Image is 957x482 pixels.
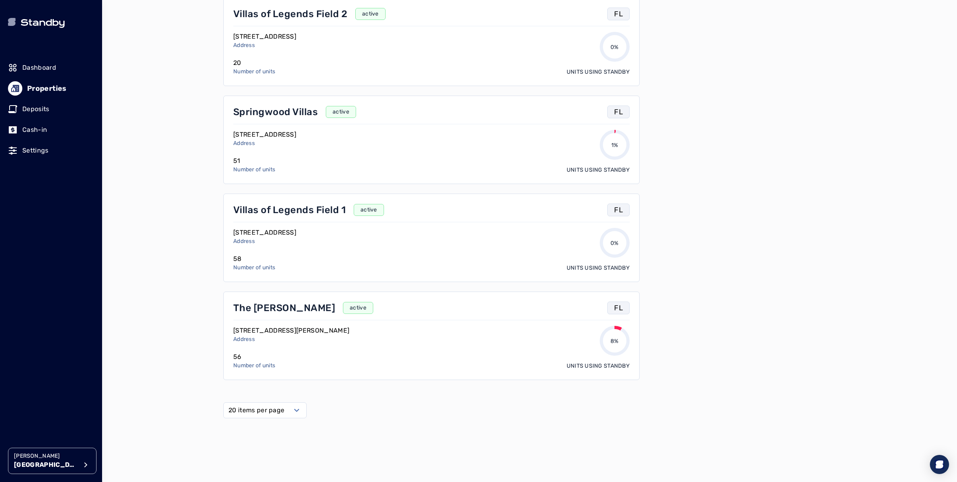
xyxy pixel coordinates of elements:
a: Deposits [8,100,94,118]
p: active [350,304,366,312]
p: active [333,108,349,116]
button: Select open [223,402,307,418]
p: FL [614,204,623,216]
a: Villas of Legends Field 2activeFL [233,8,630,20]
p: Units using Standby [567,68,630,76]
label: 20 items per page [228,406,284,415]
a: Villas of Legends Field 1activeFL [233,204,630,216]
p: 58 [233,254,275,264]
div: Open Intercom Messenger [930,455,949,474]
p: Address [233,335,349,343]
p: Units using Standby [567,362,630,370]
p: [STREET_ADDRESS] [233,228,296,237]
p: [GEOGRAPHIC_DATA] [14,460,78,470]
a: The [PERSON_NAME]activeFL [233,302,630,314]
p: [STREET_ADDRESS][PERSON_NAME] [233,326,349,335]
p: Properties [27,83,67,94]
p: Villas of Legends Field 2 [233,8,347,20]
p: 20 [233,58,275,68]
p: active [360,206,377,214]
p: The [PERSON_NAME] [233,302,335,314]
p: [STREET_ADDRESS] [233,32,296,41]
p: Villas of Legends Field 1 [233,204,346,216]
p: Number of units [233,264,275,272]
p: Cash-in [22,125,47,135]
p: FL [614,302,623,313]
p: FL [614,106,623,118]
p: [STREET_ADDRESS] [233,130,296,139]
p: 1% [611,141,618,149]
p: Address [233,237,296,245]
p: 56 [233,352,275,362]
p: Deposits [22,104,49,114]
button: [PERSON_NAME][GEOGRAPHIC_DATA] [8,448,96,474]
p: Address [233,139,296,147]
a: Settings [8,142,94,159]
a: Dashboard [8,59,94,76]
p: FL [614,8,623,20]
p: Number of units [233,166,275,174]
p: Units using Standby [567,166,630,174]
p: Dashboard [22,63,56,72]
p: Number of units [233,68,275,76]
a: Springwood VillasactiveFL [233,106,630,118]
a: Properties [8,80,94,97]
p: 8% [610,337,619,345]
p: 51 [233,156,275,166]
p: active [362,10,379,18]
p: 0% [610,239,619,247]
a: Cash-in [8,121,94,139]
p: Number of units [233,362,275,370]
p: Address [233,41,296,49]
p: 0% [610,43,619,51]
p: Settings [22,146,49,155]
p: Springwood Villas [233,106,318,118]
p: Units using Standby [567,264,630,272]
p: [PERSON_NAME] [14,452,78,460]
